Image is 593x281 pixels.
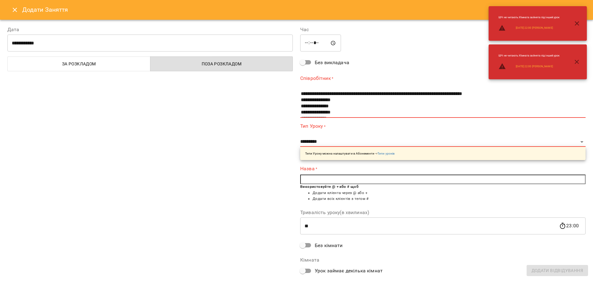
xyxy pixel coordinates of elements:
[300,184,359,189] b: Використовуйте @ + або # щоб
[7,27,293,32] label: Дата
[7,2,22,17] button: Close
[494,51,565,60] li: ШЧ не читають : Кімната зайнята під інший урок
[305,151,395,156] p: Типи Уроку можна налаштувати в Абонементи ->
[11,60,147,68] span: За розкладом
[313,190,586,196] li: Додати клієнта через @ або +
[300,258,586,262] label: Кімната
[300,165,586,172] label: Назва
[300,27,586,32] label: Час
[494,13,565,22] li: ШЧ не читають : Кімната зайнята під інший урок
[300,75,586,82] label: Співробітник
[300,210,586,215] label: Тривалість уроку(в хвилинах)
[315,242,343,249] span: Без кімнати
[377,152,395,155] a: Типи уроків
[313,196,586,202] li: Додати всіх клієнтів з тегом #
[516,26,553,30] a: [DATE] 22:00 [PERSON_NAME]
[315,267,383,275] span: Урок займає декілька кімнат
[300,123,586,130] label: Тип Уроку
[150,56,293,71] button: Поза розкладом
[7,56,150,71] button: За розкладом
[154,60,289,68] span: Поза розкладом
[516,64,553,68] a: [DATE] 22:00 [PERSON_NAME]
[315,59,349,66] span: Без викладача
[22,5,586,14] h6: Додати Заняття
